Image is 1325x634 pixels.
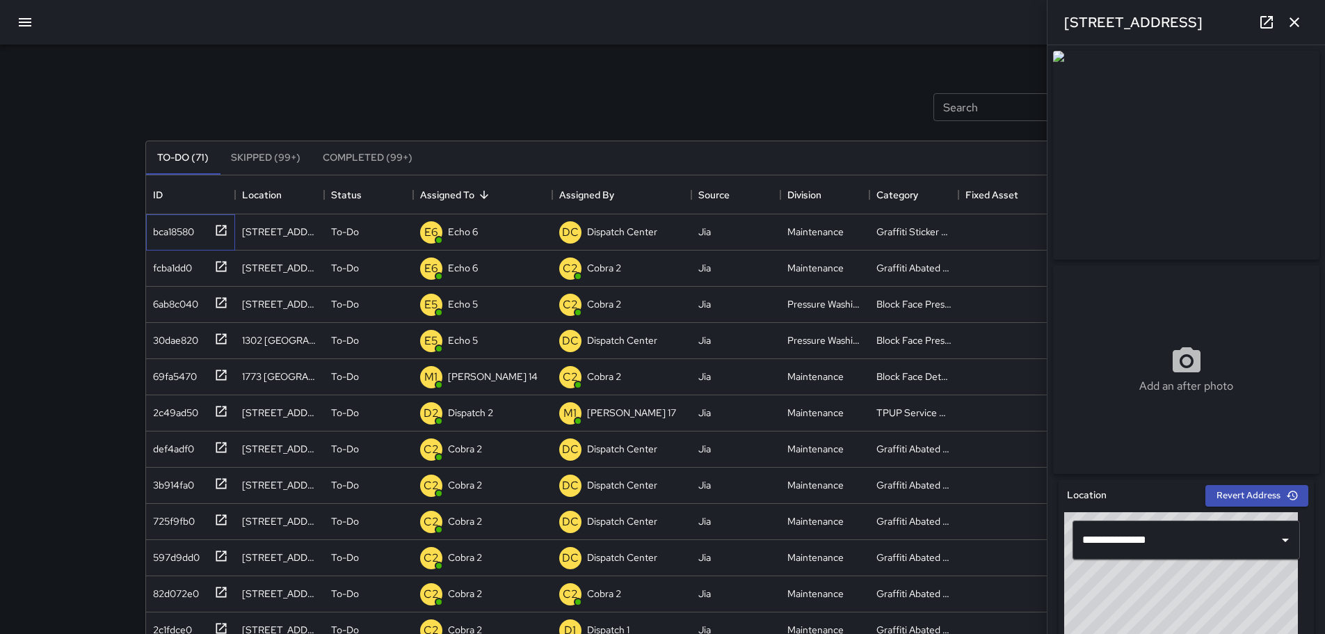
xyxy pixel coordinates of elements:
[474,185,494,205] button: Sort
[698,225,711,239] div: Jia
[587,225,657,239] p: Dispatch Center
[242,225,317,239] div: 421 14th Street
[563,405,577,422] p: M1
[448,587,482,601] p: Cobra 2
[958,175,1047,214] div: Fixed Asset
[787,406,844,420] div: Maintenance
[331,175,362,214] div: Status
[587,478,657,492] p: Dispatch Center
[876,297,951,311] div: Block Face Pressure Washed
[331,442,359,456] p: To-Do
[331,225,359,239] p: To-Do
[146,175,235,214] div: ID
[448,406,493,420] p: Dispatch 2
[424,260,438,277] p: E6
[563,586,578,603] p: C2
[587,406,676,420] p: [PERSON_NAME] 17
[147,219,194,239] div: bca18580
[242,406,317,420] div: 2100 Broadway
[876,514,951,528] div: Graffiti Abated Large
[787,225,844,239] div: Maintenance
[331,587,359,601] p: To-Do
[147,328,198,347] div: 30dae820
[562,441,579,458] p: DC
[698,370,711,383] div: Jia
[448,225,478,239] p: Echo 6
[448,261,478,275] p: Echo 6
[965,175,1018,214] div: Fixed Asset
[424,333,438,349] p: E5
[587,370,621,383] p: Cobra 2
[147,364,197,383] div: 69fa5470
[787,297,862,311] div: Pressure Washing
[869,175,958,214] div: Category
[413,175,552,214] div: Assigned To
[691,175,780,214] div: Source
[562,477,579,494] p: DC
[876,478,951,492] div: Graffiti Abated Large
[448,333,478,347] p: Echo 5
[331,550,359,564] p: To-Do
[562,333,579,349] p: DC
[424,586,439,603] p: C2
[147,292,198,311] div: 6ab8c040
[147,436,194,456] div: def4adf0
[312,141,424,175] button: Completed (99+)
[876,261,951,275] div: Graffiti Abated Large
[876,175,918,214] div: Category
[424,550,439,566] p: C2
[424,514,439,530] p: C2
[420,175,474,214] div: Assigned To
[242,370,317,383] div: 1773 Broadway
[587,550,657,564] p: Dispatch Center
[787,514,844,528] div: Maintenance
[562,224,579,241] p: DC
[587,261,621,275] p: Cobra 2
[147,255,192,275] div: fcba1dd0
[876,333,951,347] div: Block Face Pressure Washed
[876,587,951,601] div: Graffiti Abated Large
[242,333,317,347] div: 1302 Broadway
[424,441,439,458] p: C2
[424,405,439,422] p: D2
[424,369,437,386] p: M1
[242,261,317,275] div: 801 Franklin Street
[331,478,359,492] p: To-Do
[448,550,482,564] p: Cobra 2
[242,587,317,601] div: 1500 Broadway
[448,442,482,456] p: Cobra 2
[787,175,821,214] div: Division
[698,333,711,347] div: Jia
[562,514,579,530] p: DC
[242,175,282,214] div: Location
[424,477,439,494] p: C2
[587,297,621,311] p: Cobra 2
[698,478,711,492] div: Jia
[698,175,730,214] div: Source
[331,297,359,311] p: To-Do
[563,369,578,386] p: C2
[424,296,438,313] p: E5
[587,587,621,601] p: Cobra 2
[147,545,200,564] div: 597d9dd0
[147,473,194,492] div: 3b914fa0
[559,175,614,214] div: Assigned By
[153,175,163,214] div: ID
[147,400,198,420] div: 2c49ad50
[698,442,711,456] div: Jia
[876,225,951,239] div: Graffiti Sticker Abated Small
[876,550,951,564] div: Graffiti Abated Large
[331,261,359,275] p: To-Do
[242,514,317,528] div: 2630 Broadway
[587,442,657,456] p: Dispatch Center
[242,550,317,564] div: 230 Bay Place
[698,514,711,528] div: Jia
[698,406,711,420] div: Jia
[235,175,324,214] div: Location
[876,406,951,420] div: TPUP Service Requested
[331,406,359,420] p: To-Do
[331,514,359,528] p: To-Do
[780,175,869,214] div: Division
[242,478,317,492] div: 1731 Franklin Street
[587,514,657,528] p: Dispatch Center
